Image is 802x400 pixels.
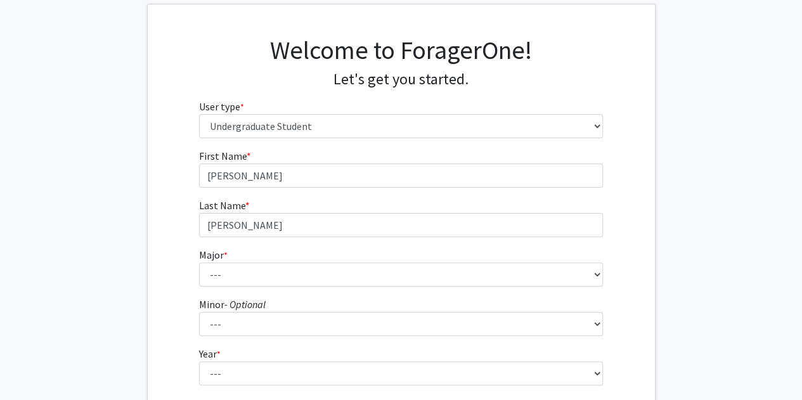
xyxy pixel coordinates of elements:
[199,346,221,361] label: Year
[199,247,228,262] label: Major
[199,99,244,114] label: User type
[199,297,266,312] label: Minor
[199,199,245,212] span: Last Name
[199,150,247,162] span: First Name
[199,70,603,89] h4: Let's get you started.
[10,343,54,390] iframe: Chat
[224,298,266,311] i: - Optional
[199,35,603,65] h1: Welcome to ForagerOne!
